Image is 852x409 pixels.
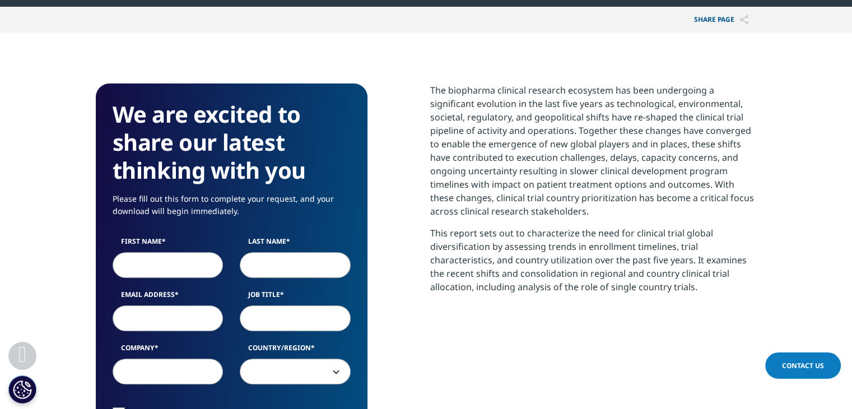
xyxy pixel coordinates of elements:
[240,290,351,305] label: Job Title
[686,7,757,33] button: Share PAGEShare PAGE
[113,343,224,359] label: Company
[740,15,748,25] img: Share PAGE
[8,375,36,403] button: Cookies Settings
[686,7,757,33] p: Share PAGE
[240,236,351,252] label: Last Name
[430,83,757,226] p: The biopharma clinical research ecosystem has been undergoing a significant evolution in the last...
[765,352,841,379] a: Contact Us
[113,290,224,305] label: Email Address
[430,226,757,302] p: This report sets out to characterize the need for clinical trial global diversification by assess...
[113,100,351,184] h3: We are excited to share our latest thinking with you
[782,361,824,370] span: Contact Us
[240,343,351,359] label: Country/Region
[113,193,351,226] p: Please fill out this form to complete your request, and your download will begin immediately.
[113,236,224,252] label: First Name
